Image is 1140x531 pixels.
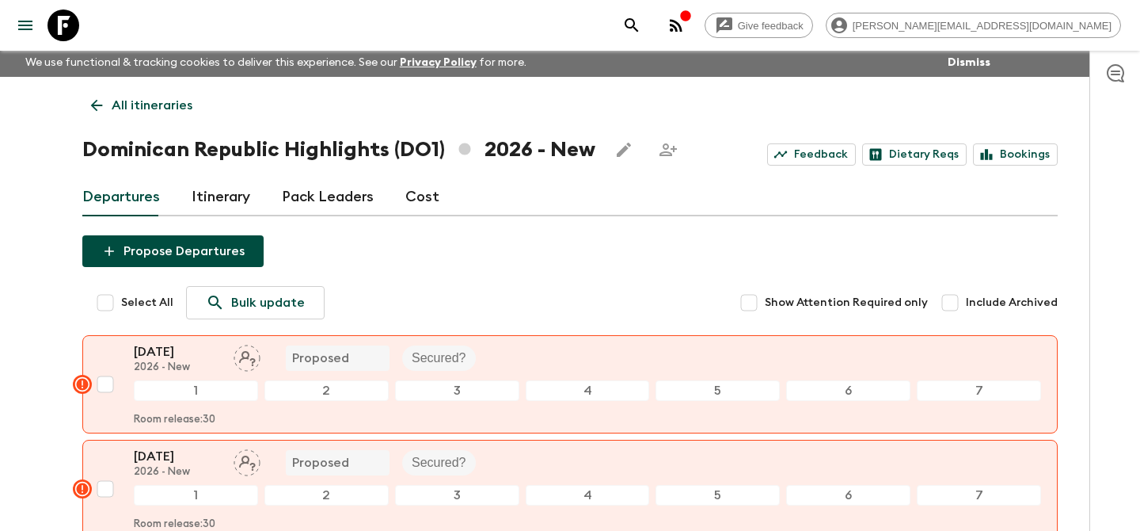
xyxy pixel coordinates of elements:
button: search adventures [616,10,648,41]
h1: Dominican Republic Highlights (DO1) 2026 - New [82,134,595,166]
p: Room release: 30 [134,414,215,426]
div: 5 [655,380,780,401]
div: 6 [786,380,910,401]
span: Give feedback [729,20,812,32]
div: 2 [264,485,389,506]
span: Assign pack leader [234,350,260,362]
a: Itinerary [192,178,250,216]
div: 7 [917,485,1041,506]
div: Secured? [402,346,476,371]
p: Proposed [292,453,349,472]
a: Give feedback [705,13,813,38]
p: Secured? [412,453,466,472]
button: [DATE]2026 - NewAssign pack leaderProposedSecured?1234567Room release:30 [82,335,1058,434]
button: Propose Departures [82,235,264,267]
button: Dismiss [944,52,994,74]
span: Show Attention Required only [765,295,928,311]
a: Bulk update [186,286,325,319]
div: 5 [655,485,780,506]
p: 2026 - New [134,466,221,479]
a: Privacy Policy [400,57,477,68]
div: 1 [134,485,258,506]
a: Cost [405,178,439,216]
p: All itineraries [112,96,192,115]
div: 6 [786,485,910,506]
div: 2 [264,380,389,401]
p: 2026 - New [134,361,221,374]
div: 7 [917,380,1041,401]
p: Room release: 30 [134,518,215,531]
p: We use functional & tracking cookies to deliver this experience. See our for more. [19,48,533,77]
span: [PERSON_NAME][EMAIL_ADDRESS][DOMAIN_NAME] [844,20,1120,32]
p: Secured? [412,349,466,368]
div: 3 [395,485,519,506]
p: [DATE] [134,342,221,361]
span: Assign pack leader [234,454,260,467]
div: 4 [526,485,650,506]
a: Pack Leaders [282,178,374,216]
p: Bulk update [231,293,305,312]
span: Select All [121,295,173,311]
span: Include Archived [966,295,1058,311]
a: Feedback [767,143,856,166]
button: menu [9,10,41,41]
div: 4 [526,380,650,401]
a: Bookings [973,143,1058,166]
div: 1 [134,380,258,401]
div: Secured? [402,450,476,476]
div: 3 [395,380,519,401]
a: All itineraries [82,90,201,121]
a: Dietary Reqs [862,143,967,166]
p: [DATE] [134,447,221,466]
div: [PERSON_NAME][EMAIL_ADDRESS][DOMAIN_NAME] [826,13,1121,38]
span: Share this itinerary [652,134,684,166]
a: Departures [82,178,160,216]
p: Proposed [292,349,349,368]
button: Edit this itinerary [608,134,640,166]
